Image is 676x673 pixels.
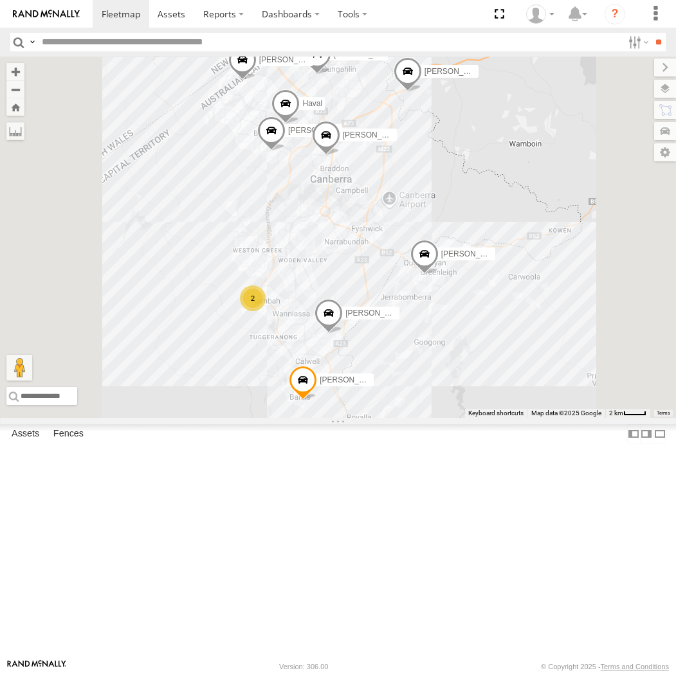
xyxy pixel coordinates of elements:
[605,409,650,418] button: Map Scale: 2 km per 32 pixels
[424,67,488,76] span: [PERSON_NAME]
[541,663,669,670] div: © Copyright 2025 -
[345,309,409,318] span: [PERSON_NAME]
[654,143,676,161] label: Map Settings
[13,10,80,19] img: rand-logo.svg
[623,33,651,51] label: Search Filter Options
[27,33,37,51] label: Search Query
[6,80,24,98] button: Zoom out
[531,409,601,417] span: Map data ©2025 Google
[259,55,322,64] span: [PERSON_NAME]
[5,425,46,443] label: Assets
[6,355,32,381] button: Drag Pegman onto the map to open Street View
[6,63,24,80] button: Zoom in
[240,285,266,311] div: 2
[522,4,559,24] div: Helen Mason
[657,411,670,416] a: Terms (opens in new tab)
[627,424,640,443] label: Dock Summary Table to the Left
[279,663,328,670] div: Version: 306.00
[288,126,352,135] span: [PERSON_NAME]
[342,130,406,139] span: [PERSON_NAME]
[441,250,504,259] span: [PERSON_NAME]
[468,409,524,418] button: Keyboard shortcuts
[302,99,322,108] span: Haval
[6,98,24,116] button: Zoom Home
[653,424,666,443] label: Hide Summary Table
[640,424,653,443] label: Dock Summary Table to the Right
[605,4,625,24] i: ?
[601,663,669,670] a: Terms and Conditions
[320,376,383,385] span: [PERSON_NAME]
[609,409,623,417] span: 2 km
[6,122,24,140] label: Measure
[47,425,90,443] label: Fences
[7,660,66,673] a: Visit our Website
